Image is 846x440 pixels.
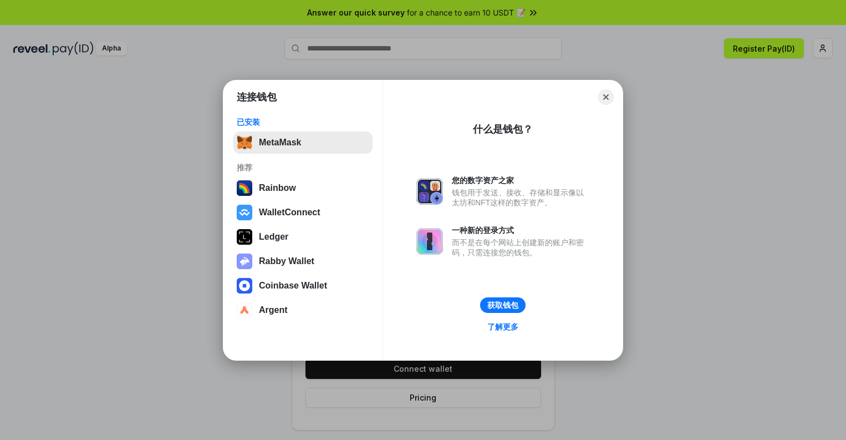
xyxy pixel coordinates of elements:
div: MetaMask [259,138,301,148]
div: 推荐 [237,163,369,173]
div: Argent [259,305,288,315]
div: Rainbow [259,183,296,193]
img: svg+xml,%3Csvg%20xmlns%3D%22http%3A%2F%2Fwww.w3.org%2F2000%2Fsvg%22%20fill%3D%22none%22%20viewBox... [237,254,252,269]
div: 了解更多 [487,322,518,332]
img: svg+xml,%3Csvg%20width%3D%22120%22%20height%3D%22120%22%20viewBox%3D%220%200%20120%20120%22%20fil... [237,180,252,196]
div: Rabby Wallet [259,256,314,266]
button: Argent [233,299,373,321]
img: svg+xml,%3Csvg%20xmlns%3D%22http%3A%2F%2Fwww.w3.org%2F2000%2Fsvg%22%20fill%3D%22none%22%20viewBox... [416,228,443,255]
button: MetaMask [233,132,373,154]
div: 一种新的登录方式 [452,225,589,235]
img: svg+xml,%3Csvg%20width%3D%2228%22%20height%3D%2228%22%20viewBox%3D%220%200%2028%2028%22%20fill%3D... [237,302,252,318]
div: Ledger [259,232,288,242]
img: svg+xml,%3Csvg%20xmlns%3D%22http%3A%2F%2Fwww.w3.org%2F2000%2Fsvg%22%20fill%3D%22none%22%20viewBox... [416,178,443,205]
button: Rainbow [233,177,373,199]
button: Rabby Wallet [233,250,373,272]
div: 钱包用于发送、接收、存储和显示像以太坊和NFT这样的数字资产。 [452,188,589,208]
div: 获取钱包 [487,300,518,310]
button: WalletConnect [233,201,373,224]
a: 了解更多 [481,320,525,334]
h1: 连接钱包 [237,90,277,104]
img: svg+xml,%3Csvg%20xmlns%3D%22http%3A%2F%2Fwww.w3.org%2F2000%2Fsvg%22%20width%3D%2228%22%20height%3... [237,229,252,245]
div: 什么是钱包？ [473,123,533,136]
div: 已安装 [237,117,369,127]
img: svg+xml,%3Csvg%20width%3D%2228%22%20height%3D%2228%22%20viewBox%3D%220%200%2028%2028%22%20fill%3D... [237,278,252,294]
button: Ledger [233,226,373,248]
button: 获取钱包 [480,297,526,313]
img: svg+xml,%3Csvg%20fill%3D%22none%22%20height%3D%2233%22%20viewBox%3D%220%200%2035%2033%22%20width%... [237,135,252,150]
button: Close [598,89,614,105]
div: 您的数字资产之家 [452,175,589,185]
img: svg+xml,%3Csvg%20width%3D%2228%22%20height%3D%2228%22%20viewBox%3D%220%200%2028%2028%22%20fill%3D... [237,205,252,220]
div: 而不是在每个网站上创建新的账户和密码，只需连接您的钱包。 [452,237,589,257]
div: WalletConnect [259,208,320,218]
button: Coinbase Wallet [233,275,373,297]
div: Coinbase Wallet [259,281,327,291]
